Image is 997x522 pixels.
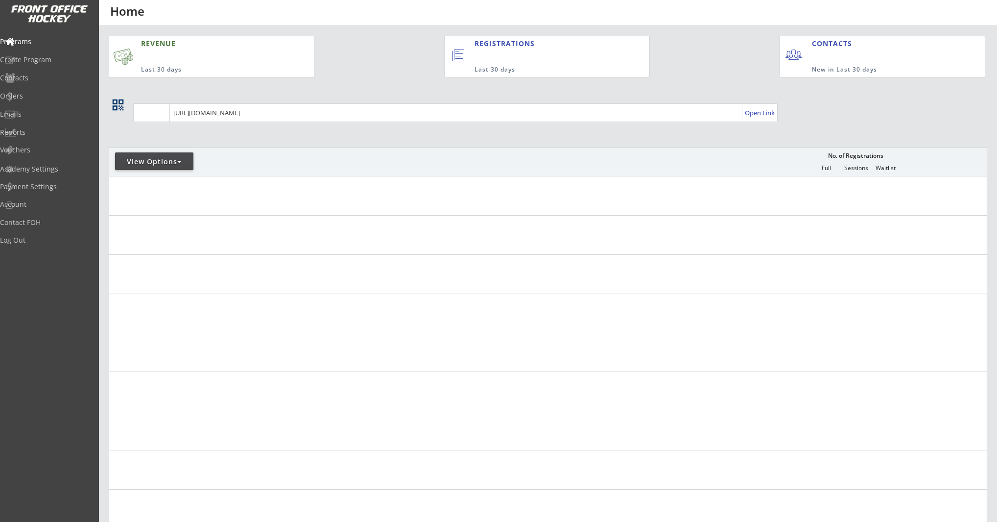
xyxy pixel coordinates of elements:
[115,157,193,167] div: View Options
[812,66,939,74] div: New in Last 30 days
[825,152,886,159] div: No. of Registrations
[871,165,900,172] div: Waitlist
[841,165,871,172] div: Sessions
[812,39,856,49] div: CONTACTS
[111,98,125,112] button: qr_code
[745,109,776,117] div: Open Link
[811,165,841,172] div: Full
[141,66,266,74] div: Last 30 days
[745,106,776,120] a: Open Link
[475,66,609,74] div: Last 30 days
[475,39,604,49] div: REGISTRATIONS
[141,39,266,49] div: REVENUE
